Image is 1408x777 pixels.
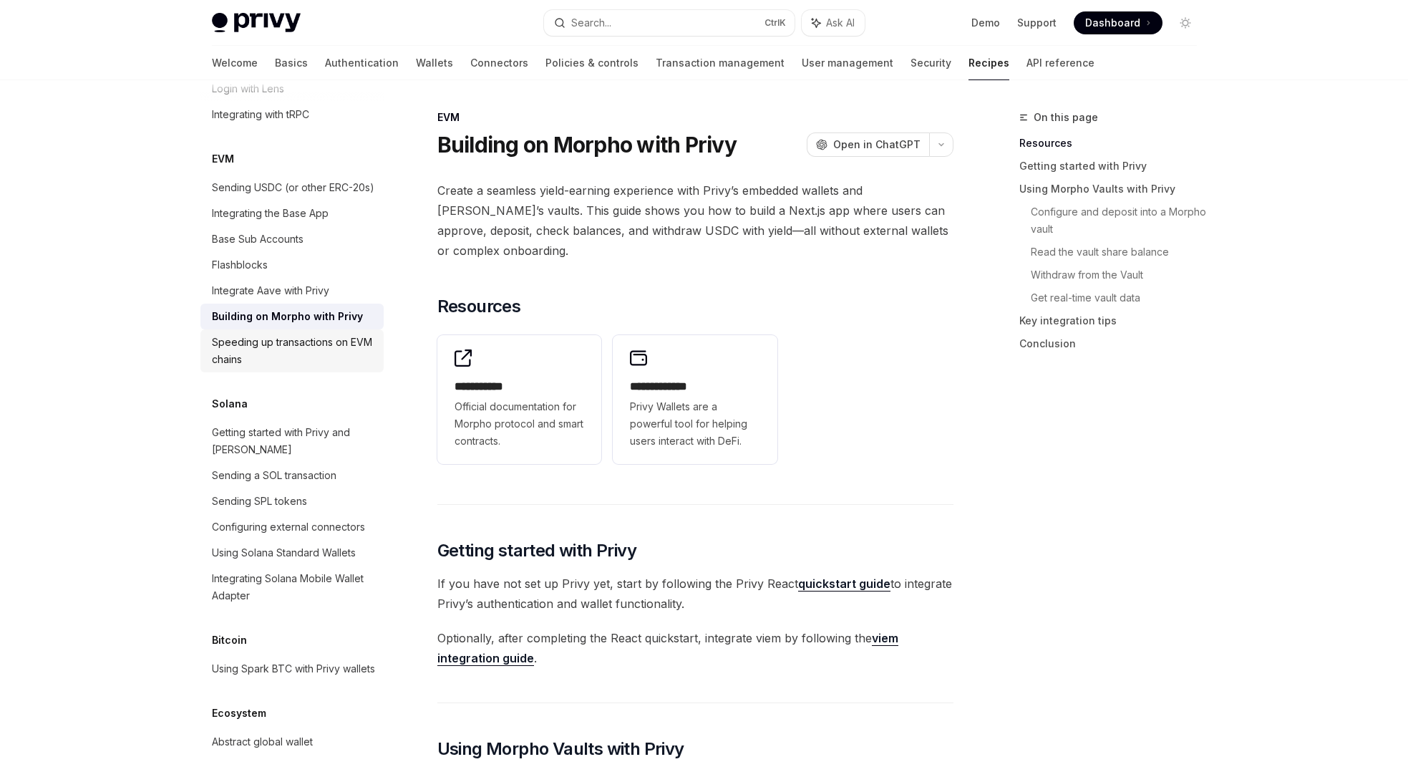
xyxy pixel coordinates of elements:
a: Basics [275,46,308,80]
a: Configuring external connectors [200,514,384,540]
a: Configure and deposit into a Morpho vault [1031,201,1208,241]
a: Getting started with Privy and [PERSON_NAME] [200,420,384,463]
a: Connectors [470,46,528,80]
h5: Solana [212,395,248,412]
a: Withdraw from the Vault [1031,264,1208,286]
a: Sending SPL tokens [200,488,384,514]
div: Speeding up transactions on EVM chains [212,334,375,368]
a: Integrating Solana Mobile Wallet Adapter [200,566,384,609]
a: Security [911,46,951,80]
div: Using Solana Standard Wallets [212,544,356,561]
a: **** **** ***Privy Wallets are a powerful tool for helping users interact with DeFi. [613,335,777,464]
span: Optionally, after completing the React quickstart, integrate viem by following the . [437,628,953,668]
span: Dashboard [1085,16,1140,30]
div: Sending SPL tokens [212,493,307,510]
div: Search... [571,14,611,32]
button: Open in ChatGPT [807,132,929,157]
a: Integrate Aave with Privy [200,278,384,304]
div: EVM [437,110,953,125]
a: Speeding up transactions on EVM chains [200,329,384,372]
a: Using Morpho Vaults with Privy [1019,178,1208,201]
a: Support [1017,16,1057,30]
a: Integrating the Base App [200,201,384,226]
a: Integrating with tRPC [200,102,384,127]
a: Welcome [212,46,258,80]
a: User management [802,46,893,80]
a: Get real-time vault data [1031,286,1208,309]
span: Privy Wallets are a powerful tool for helping users interact with DeFi. [630,398,760,450]
div: Sending USDC (or other ERC-20s) [212,179,374,196]
div: Abstract global wallet [212,733,313,751]
a: Transaction management [656,46,785,80]
h5: Bitcoin [212,632,247,649]
span: Ctrl K [764,17,786,29]
a: Base Sub Accounts [200,226,384,252]
div: Integrate Aave with Privy [212,282,329,299]
button: Ask AI [802,10,865,36]
span: Getting started with Privy [437,539,636,562]
button: Toggle dark mode [1174,11,1197,34]
a: Conclusion [1019,332,1208,355]
div: Building on Morpho with Privy [212,308,363,325]
img: light logo [212,13,301,33]
a: Policies & controls [545,46,639,80]
a: Building on Morpho with Privy [200,304,384,329]
span: Resources [437,295,521,318]
a: Key integration tips [1019,309,1208,332]
h5: EVM [212,150,234,168]
a: Read the vault share balance [1031,241,1208,264]
button: Search...CtrlK [544,10,795,36]
span: Official documentation for Morpho protocol and smart contracts. [455,398,585,450]
div: Getting started with Privy and [PERSON_NAME] [212,424,375,458]
div: Base Sub Accounts [212,231,304,248]
span: Ask AI [826,16,855,30]
a: Using Spark BTC with Privy wallets [200,656,384,682]
a: Sending USDC (or other ERC-20s) [200,175,384,201]
div: Integrating Solana Mobile Wallet Adapter [212,570,375,604]
h5: Ecosystem [212,705,266,722]
span: Open in ChatGPT [833,137,921,152]
span: Using Morpho Vaults with Privy [437,738,684,761]
div: Integrating with tRPC [212,106,309,123]
a: **** **** *Official documentation for Morpho protocol and smart contracts. [437,335,602,464]
a: API reference [1026,46,1094,80]
a: Sending a SOL transaction [200,463,384,488]
a: Flashblocks [200,252,384,278]
h1: Building on Morpho with Privy [437,132,737,158]
a: Authentication [325,46,399,80]
a: Resources [1019,132,1208,155]
a: Wallets [416,46,453,80]
a: Recipes [968,46,1009,80]
div: Sending a SOL transaction [212,467,336,484]
span: If you have not set up Privy yet, start by following the Privy React to integrate Privy’s authent... [437,574,953,614]
div: Configuring external connectors [212,518,365,536]
span: On this page [1034,109,1098,126]
a: Dashboard [1074,11,1162,34]
a: Demo [971,16,1000,30]
div: Integrating the Base App [212,205,329,222]
a: Using Solana Standard Wallets [200,540,384,566]
a: Getting started with Privy [1019,155,1208,178]
div: Flashblocks [212,256,268,274]
a: Abstract global wallet [200,729,384,755]
a: quickstart guide [798,576,890,592]
span: Create a seamless yield-earning experience with Privy’s embedded wallets and [PERSON_NAME]’s vaul... [437,180,953,261]
div: Using Spark BTC with Privy wallets [212,660,375,677]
